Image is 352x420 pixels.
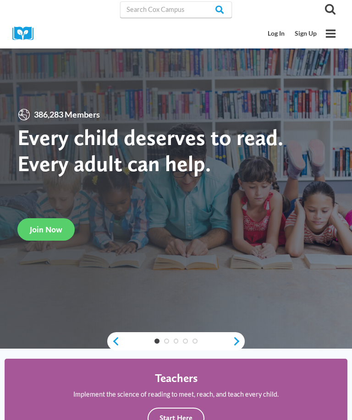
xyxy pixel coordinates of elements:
[17,218,75,241] a: Join Now
[192,339,198,344] a: 5
[263,25,290,42] a: Log In
[154,339,159,344] a: 1
[107,332,245,350] div: content slider buttons
[17,124,283,177] strong: Every child deserves to read. Every adult can help.
[290,25,322,42] a: Sign Up
[164,339,169,344] a: 2
[30,225,62,234] span: Join Now
[31,108,103,121] span: 386,283 Members
[155,371,198,385] h4: Teachers
[322,25,340,43] button: Open menu
[107,336,120,346] a: previous
[174,339,179,344] a: 3
[263,25,322,42] nav: Secondary Mobile Navigation
[73,389,279,399] p: Implement the science of reading to meet, reach, and teach every child.
[232,336,245,346] a: next
[183,339,188,344] a: 4
[12,27,40,41] img: Cox Campus
[120,1,232,18] input: Search Cox Campus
